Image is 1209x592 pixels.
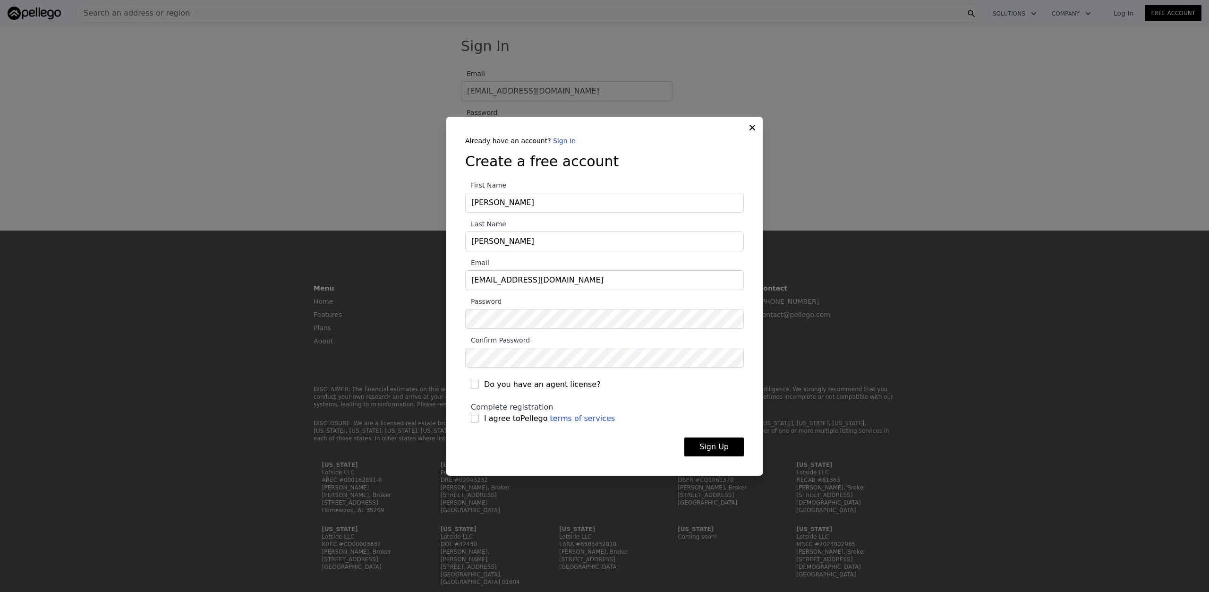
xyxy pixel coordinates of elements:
[465,232,744,251] input: Last Name
[465,348,744,368] input: Confirm Password
[550,414,615,423] a: terms of services
[465,336,530,344] span: Confirm Password
[465,298,502,305] span: Password
[465,309,744,329] input: Password
[471,415,478,422] input: I agree toPellego terms of services
[465,181,506,189] span: First Name
[471,403,553,412] span: Complete registration
[465,153,744,170] h3: Create a free account
[471,381,478,388] input: Do you have an agent license?
[553,137,576,145] a: Sign In
[465,259,489,266] span: Email
[484,379,601,390] span: Do you have an agent license?
[465,136,744,146] div: Already have an account?
[465,193,744,213] input: First Name
[465,220,506,228] span: Last Name
[484,413,615,424] span: I agree to Pellego
[684,438,744,456] button: Sign Up
[465,270,744,290] input: Email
